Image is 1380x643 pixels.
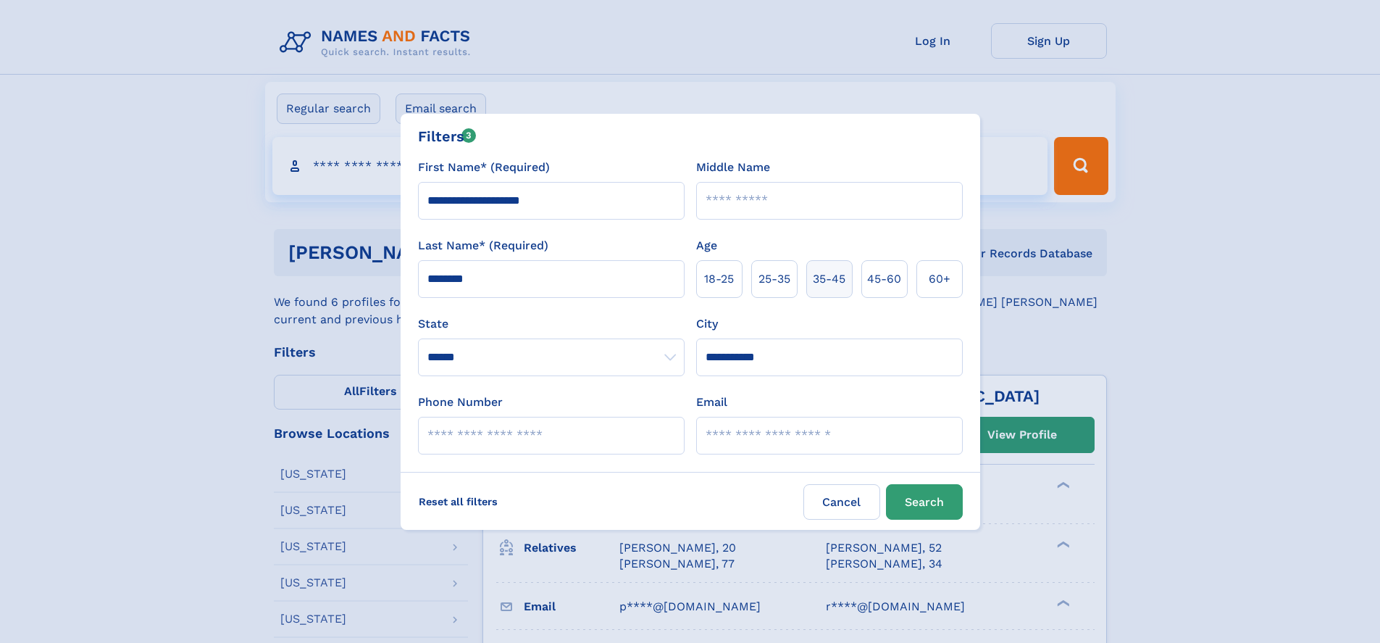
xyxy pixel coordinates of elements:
label: Last Name* (Required) [418,237,548,254]
label: Cancel [803,484,880,520]
label: State [418,315,685,333]
span: 60+ [929,270,950,288]
button: Search [886,484,963,520]
label: Phone Number [418,394,503,411]
label: First Name* (Required) [418,159,550,176]
label: Middle Name [696,159,770,176]
span: 18‑25 [704,270,734,288]
label: Email [696,394,727,411]
label: Reset all filters [409,484,507,519]
span: 25‑35 [758,270,790,288]
div: Filters [418,125,477,147]
span: 45‑60 [867,270,901,288]
span: 35‑45 [813,270,845,288]
label: Age [696,237,717,254]
label: City [696,315,718,333]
